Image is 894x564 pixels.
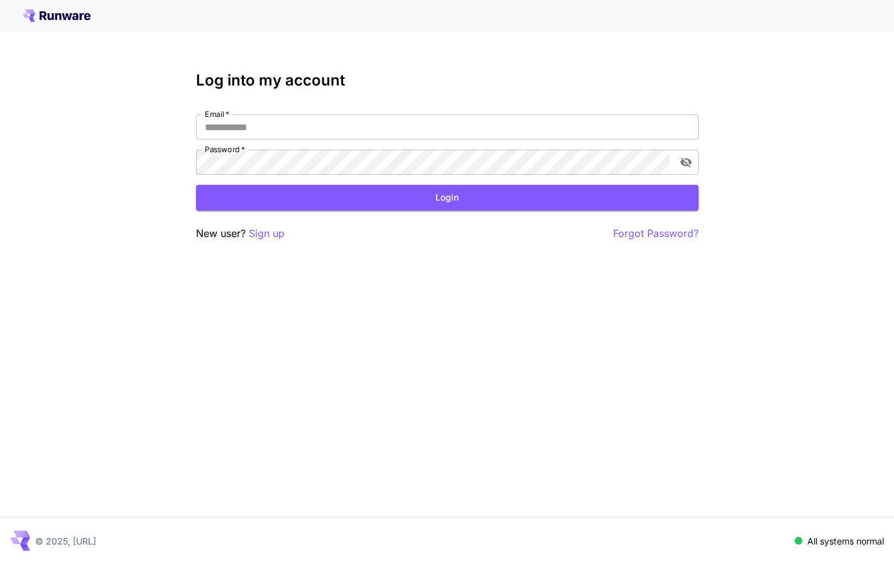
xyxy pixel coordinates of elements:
[205,109,229,119] label: Email
[196,185,699,211] button: Login
[249,226,285,241] button: Sign up
[613,226,699,241] button: Forgot Password?
[35,534,96,548] p: © 2025, [URL]
[196,226,285,241] p: New user?
[205,144,245,155] label: Password
[675,151,697,174] button: toggle password visibility
[196,72,699,89] h3: Log into my account
[807,534,884,548] p: All systems normal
